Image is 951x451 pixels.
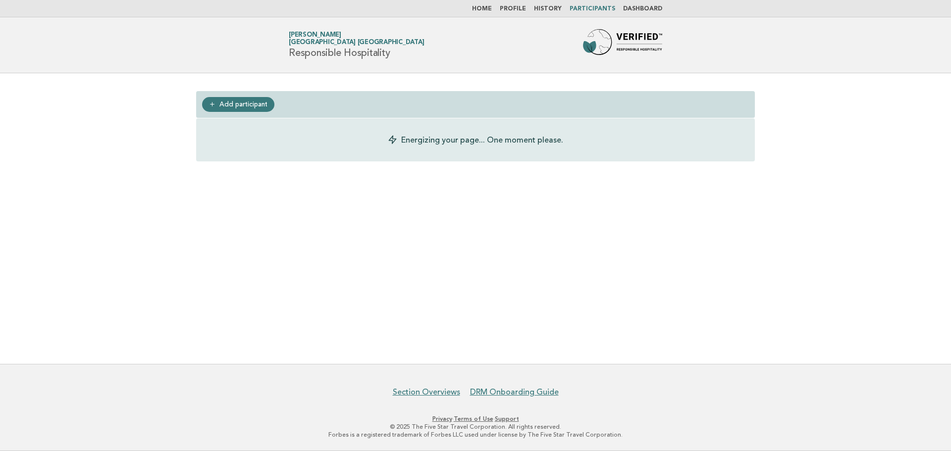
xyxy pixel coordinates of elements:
[172,423,779,431] p: © 2025 The Five Star Travel Corporation. All rights reserved.
[401,134,563,146] p: Energizing your page... One moment please.
[470,387,559,397] a: DRM Onboarding Guide
[534,6,562,12] a: History
[172,431,779,439] p: Forbes is a registered trademark of Forbes LLC used under license by The Five Star Travel Corpora...
[495,415,519,422] a: Support
[472,6,492,12] a: Home
[432,415,452,422] a: Privacy
[454,415,493,422] a: Terms of Use
[570,6,615,12] a: Participants
[623,6,662,12] a: Dashboard
[172,415,779,423] p: · ·
[289,32,424,58] h1: Responsible Hospitality
[583,29,662,61] img: Forbes Travel Guide
[289,40,424,46] span: [GEOGRAPHIC_DATA] [GEOGRAPHIC_DATA]
[500,6,526,12] a: Profile
[289,32,424,46] a: [PERSON_NAME][GEOGRAPHIC_DATA] [GEOGRAPHIC_DATA]
[393,387,460,397] a: Section Overviews
[202,97,274,112] a: Add participant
